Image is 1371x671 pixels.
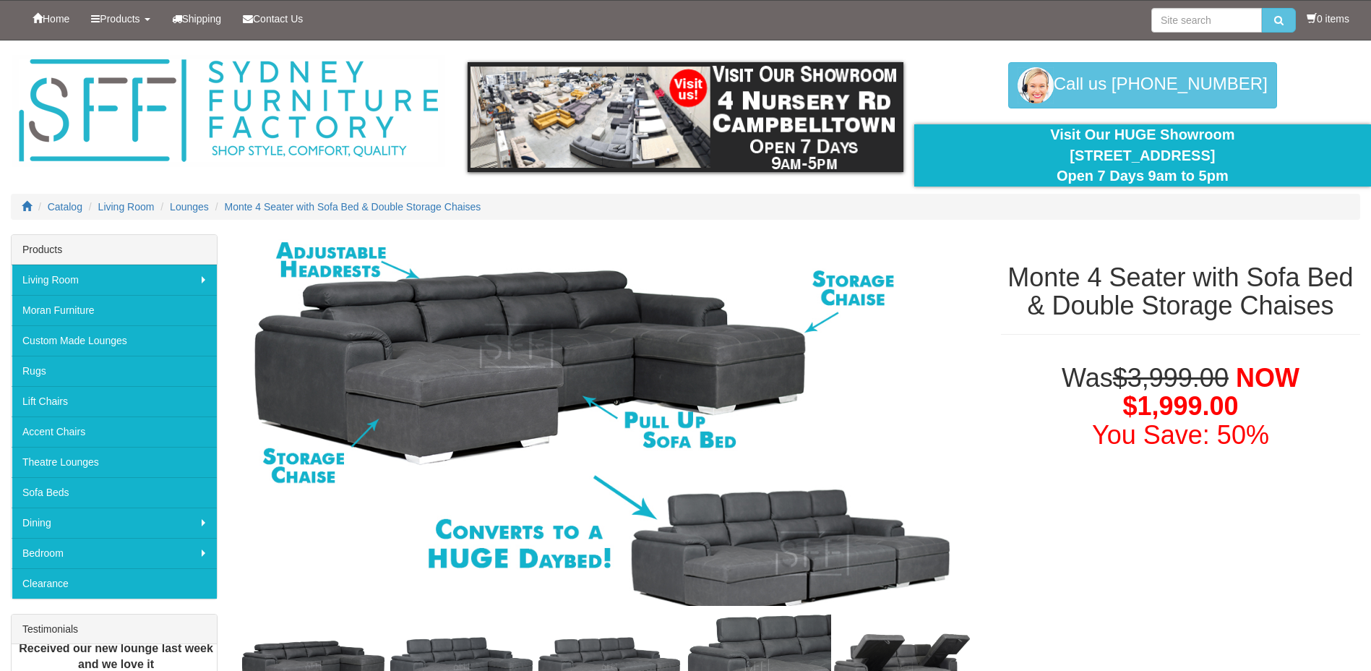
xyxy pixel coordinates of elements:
a: Accent Chairs [12,416,217,447]
del: $3,999.00 [1113,363,1229,393]
img: Sydney Furniture Factory [12,55,445,167]
a: Clearance [12,568,217,599]
div: Products [12,235,217,265]
a: Custom Made Lounges [12,325,217,356]
a: Home [22,1,80,37]
img: showroom.gif [468,62,903,172]
a: Bedroom [12,538,217,568]
a: Lift Chairs [12,386,217,416]
span: Home [43,13,69,25]
h1: Monte 4 Seater with Sofa Bed & Double Storage Chaises [1001,263,1360,320]
font: You Save: 50% [1092,420,1269,450]
span: Products [100,13,139,25]
a: Rugs [12,356,217,386]
a: Living Room [12,265,217,295]
span: Shipping [182,13,222,25]
a: Moran Furniture [12,295,217,325]
li: 0 items [1307,12,1349,26]
input: Site search [1151,8,1262,33]
h1: Was [1001,364,1360,450]
span: NOW $1,999.00 [1122,363,1299,422]
div: Visit Our HUGE Showroom [STREET_ADDRESS] Open 7 Days 9am to 5pm [925,124,1360,187]
a: Sofa Beds [12,477,217,508]
span: Contact Us [253,13,303,25]
div: Testimonials [12,615,217,644]
a: Lounges [170,201,209,213]
a: Products [80,1,160,37]
a: Catalog [48,201,82,213]
a: Living Room [98,201,155,213]
a: Shipping [161,1,233,37]
a: Monte 4 Seater with Sofa Bed & Double Storage Chaises [225,201,481,213]
a: Dining [12,508,217,538]
a: Theatre Lounges [12,447,217,477]
a: Contact Us [232,1,314,37]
